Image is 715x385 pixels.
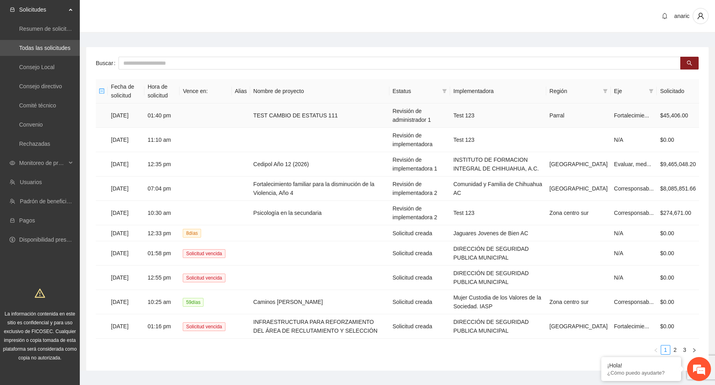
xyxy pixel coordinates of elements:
span: user [693,12,708,20]
td: INFRAESTRUCTURA PARA REFORZAMIENTO DEL ÁREA DE RECLUTAMIENTO Y SELECCIÓN [250,314,389,339]
td: [DATE] [108,241,144,266]
td: Jaguares Jovenes de Bien AC [450,225,546,241]
td: [DATE] [108,152,144,177]
span: Monitoreo de proyectos [19,155,66,171]
td: $0.00 [657,290,699,314]
td: $8,085,851.66 [657,177,699,201]
span: search [687,60,692,67]
td: 01:16 pm [144,314,180,339]
a: Todas las solicitudes [19,45,70,51]
td: 11:10 am [144,128,180,152]
td: $0.00 [657,225,699,241]
td: 01:40 pm [144,103,180,128]
td: [DATE] [108,225,144,241]
td: $0.00 [657,241,699,266]
td: Zona centro sur [546,290,611,314]
td: N/A [611,225,657,241]
span: 59 día s [183,298,203,307]
td: INSTITUTO DE FORMACION INTEGRAL DE CHIHUAHUA, A.C. [450,152,546,177]
span: Región [549,87,600,95]
td: 10:30 am [144,201,180,225]
td: Solicitud creada [389,266,450,290]
a: Padrón de beneficiarios [20,198,79,204]
td: $9,465,048.20 [657,152,699,177]
span: eye [10,160,15,166]
th: Implementadora [450,79,546,103]
span: La información contenida en este sitio es confidencial y para uso exclusivo de FICOSEC. Cualquier... [3,311,77,361]
span: Fortalecimie... [614,323,649,329]
td: [DATE] [108,314,144,339]
td: Revisión de implementadora 2 [389,201,450,225]
td: Solicitud creada [389,314,450,339]
span: filter [647,85,655,97]
td: [DATE] [108,128,144,152]
td: $274,671.00 [657,201,699,225]
a: Comité técnico [19,102,56,109]
a: Resumen de solicitudes por aprobar [19,26,109,32]
td: $0.00 [657,266,699,290]
button: user [693,8,709,24]
td: DIRECCIÓN DE SEGURIDAD PUBLICA MUNICIPAL [450,241,546,266]
span: Eje [614,87,646,95]
td: Solicitud creada [389,241,450,266]
a: Rechazadas [19,141,50,147]
td: Test 123 [450,128,546,152]
span: warning [35,288,45,298]
li: Next Page [689,345,699,355]
p: ¿Cómo puedo ayudarte? [607,370,675,376]
span: filter [649,89,654,93]
span: filter [442,89,447,93]
a: 2 [671,345,679,354]
span: filter [603,89,608,93]
th: Nombre de proyecto [250,79,389,103]
span: bell [659,13,671,19]
span: Solicitudes [19,2,66,18]
td: [GEOGRAPHIC_DATA] [546,177,611,201]
span: Estamos en línea. [46,107,110,187]
td: 01:58 pm [144,241,180,266]
th: Alias [232,79,250,103]
td: Comunidad y Familia de Chihuahua AC [450,177,546,201]
a: Disponibilidad presupuestal [19,236,87,243]
span: Estatus [393,87,439,95]
td: 12:33 pm [144,225,180,241]
span: filter [601,85,609,97]
a: 3 [680,345,689,354]
button: bell [658,10,671,22]
td: N/A [611,128,657,152]
span: Corresponsab... [614,210,654,216]
span: filter [440,85,448,97]
td: 12:55 pm [144,266,180,290]
td: N/A [611,241,657,266]
a: 1 [661,345,670,354]
td: 07:04 pm [144,177,180,201]
td: [GEOGRAPHIC_DATA] [546,152,611,177]
td: Fortalecimiento familiar para la disminución de la Violencia, Año 4 [250,177,389,201]
div: Chatee con nosotros ahora [41,41,134,51]
a: Usuarios [20,179,42,185]
span: Corresponsab... [614,299,654,305]
label: Buscar [96,57,119,69]
span: Fortalecimie... [614,112,649,119]
td: Revisión de implementadora [389,128,450,152]
div: ¡Hola! [607,362,675,369]
th: Hora de solicitud [144,79,180,103]
td: Zona centro sur [546,201,611,225]
span: Solicitud vencida [183,322,225,331]
span: anaric [674,13,689,19]
td: [DATE] [108,201,144,225]
button: left [651,345,661,355]
td: [DATE] [108,266,144,290]
td: Caminos [PERSON_NAME] [250,290,389,314]
td: Revisión de implementadora 2 [389,177,450,201]
td: Solicitud creada [389,290,450,314]
span: right [692,348,697,353]
td: $45,406.00 [657,103,699,128]
td: DIRECCIÓN DE SEGURIDAD PUBLICA MUNICIPAL [450,314,546,339]
td: Cedipol Año 12 (2026) [250,152,389,177]
td: Mujer Custodia de los Valores de la Sociedad. IASP [450,290,546,314]
span: left [654,348,658,353]
button: search [680,57,699,69]
td: Psicología en la secundaria [250,201,389,225]
td: $0.00 [657,128,699,152]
